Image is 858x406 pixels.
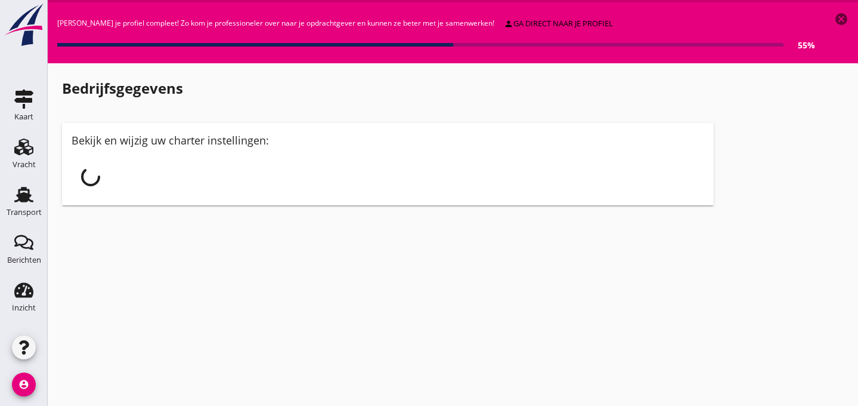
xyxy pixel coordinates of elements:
[72,133,704,149] div: Bekijk en wijzig uw charter instellingen:
[504,18,613,30] div: ga direct naar je profiel
[783,39,815,51] div: 55%
[62,78,714,99] h1: Bedrijfsgegevens
[834,12,848,26] i: cancel
[12,304,36,312] div: Inzicht
[2,3,45,47] img: logo-small.a267ee39.svg
[57,12,815,54] div: [PERSON_NAME] je profiel compleet! Zo kom je professioneler over naar je opdrachtgever en kunnen ...
[499,16,618,32] a: ga direct naar je profiel
[7,208,42,216] div: Transport
[12,373,36,396] i: account_circle
[13,161,36,168] div: Vracht
[14,113,33,121] div: Kaart
[504,19,513,29] i: person
[7,256,41,264] div: Berichten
